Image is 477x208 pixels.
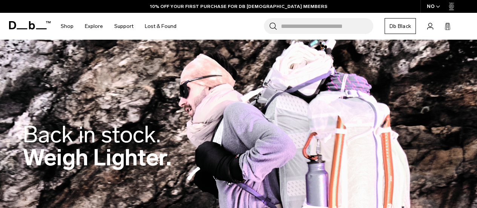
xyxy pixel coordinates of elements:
[23,123,172,169] h2: Weigh Lighter.
[85,13,103,40] a: Explore
[150,3,327,10] a: 10% OFF YOUR FIRST PURCHASE FOR DB [DEMOGRAPHIC_DATA] MEMBERS
[23,121,161,148] span: Back in stock.
[114,13,133,40] a: Support
[61,13,74,40] a: Shop
[55,13,182,40] nav: Main Navigation
[385,18,416,34] a: Db Black
[145,13,176,40] a: Lost & Found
